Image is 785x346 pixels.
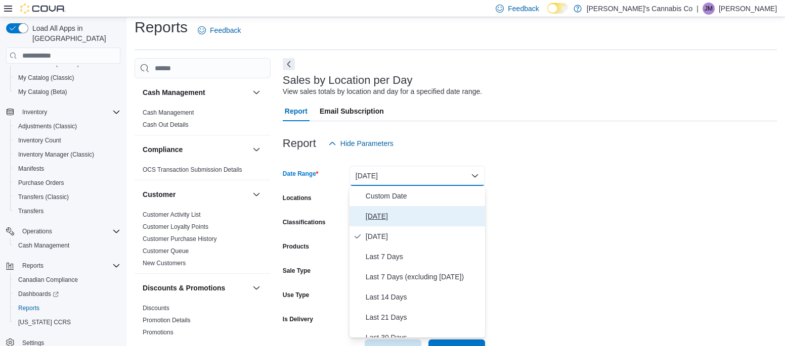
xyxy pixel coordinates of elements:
[143,144,248,155] button: Compliance
[14,288,63,300] a: Dashboards
[22,108,47,116] span: Inventory
[283,86,482,97] div: View sales totals by location and day for a specified date range.
[10,204,124,218] button: Transfers
[135,17,188,37] h1: Reports
[14,72,120,84] span: My Catalog (Classic)
[143,109,194,117] span: Cash Management
[143,223,208,231] span: Customer Loyalty Points
[143,223,208,230] a: Customer Loyalty Points
[10,273,124,287] button: Canadian Compliance
[283,242,309,251] label: Products
[18,88,67,96] span: My Catalog (Beta)
[10,287,124,301] a: Dashboards
[14,163,120,175] span: Manifests
[143,316,191,324] span: Promotion Details
[143,109,194,116] a: Cash Management
[14,86,71,98] a: My Catalog (Beta)
[143,121,189,129] span: Cash Out Details
[2,224,124,238] button: Operations
[18,151,94,159] span: Inventory Manager (Classic)
[14,316,75,328] a: [US_STATE] CCRS
[283,194,312,202] label: Locations
[18,207,43,215] span: Transfers
[250,188,263,201] button: Customer
[250,282,263,294] button: Discounts & Promotions
[143,166,242,174] span: OCS Transaction Submission Details
[350,186,485,337] div: Select listbox
[143,87,248,97] button: Cash Management
[14,120,120,132] span: Adjustments (Classic)
[283,58,295,70] button: Next
[22,227,52,235] span: Operations
[350,166,485,186] button: [DATE]
[143,260,186,267] a: New Customers
[18,74,74,82] span: My Catalog (Classic)
[143,189,248,200] button: Customer
[366,230,481,242] span: [DATE]
[143,283,225,293] h3: Discounts & Promotions
[366,210,481,222] span: [DATE]
[143,328,173,336] span: Promotions
[18,276,78,284] span: Canadian Compliance
[719,3,777,15] p: [PERSON_NAME]
[14,120,81,132] a: Adjustments (Classic)
[18,165,44,173] span: Manifests
[10,133,124,147] button: Inventory Count
[143,211,201,219] span: Customer Activity List
[10,238,124,253] button: Cash Management
[210,25,241,35] span: Feedback
[366,311,481,323] span: Last 21 Days
[135,302,271,342] div: Discounts & Promotions
[18,241,69,250] span: Cash Management
[2,259,124,273] button: Reports
[366,251,481,263] span: Last 7 Days
[18,290,59,298] span: Dashboards
[14,134,65,146] a: Inventory Count
[14,191,120,203] span: Transfers (Classic)
[703,3,715,15] div: Jeff McCollum
[20,4,66,14] img: Cova
[143,283,248,293] button: Discounts & Promotions
[14,149,120,161] span: Inventory Manager (Classic)
[283,315,313,323] label: Is Delivery
[587,3,693,15] p: [PERSON_NAME]'s Cannabis Co
[250,86,263,98] button: Cash Management
[18,260,120,272] span: Reports
[18,122,77,130] span: Adjustments (Classic)
[14,149,98,161] a: Inventory Manager (Classic)
[143,248,189,255] a: Customer Queue
[14,134,120,146] span: Inventory Count
[143,144,183,155] h3: Compliance
[143,211,201,218] a: Customer Activity List
[10,85,124,99] button: My Catalog (Beta)
[143,166,242,173] a: OCS Transaction Submission Details
[340,138,394,149] span: Hide Parameters
[10,119,124,133] button: Adjustments (Classic)
[18,318,71,326] span: [US_STATE] CCRS
[28,23,120,43] span: Load All Apps in [GEOGRAPHIC_DATA]
[547,3,569,14] input: Dark Mode
[508,4,539,14] span: Feedback
[283,291,309,299] label: Use Type
[10,315,124,329] button: [US_STATE] CCRS
[143,235,217,242] a: Customer Purchase History
[143,305,169,312] a: Discounts
[18,193,69,201] span: Transfers (Classic)
[250,143,263,156] button: Compliance
[10,147,124,162] button: Inventory Manager (Classic)
[14,239,73,252] a: Cash Management
[18,136,61,144] span: Inventory Count
[14,86,120,98] span: My Catalog (Beta)
[22,262,43,270] span: Reports
[283,137,316,150] h3: Report
[18,106,51,118] button: Inventory
[143,317,191,324] a: Promotion Details
[366,291,481,303] span: Last 14 Days
[324,133,398,154] button: Hide Parameters
[10,301,124,315] button: Reports
[143,329,173,336] a: Promotions
[143,235,217,243] span: Customer Purchase History
[14,302,120,314] span: Reports
[14,177,68,189] a: Purchase Orders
